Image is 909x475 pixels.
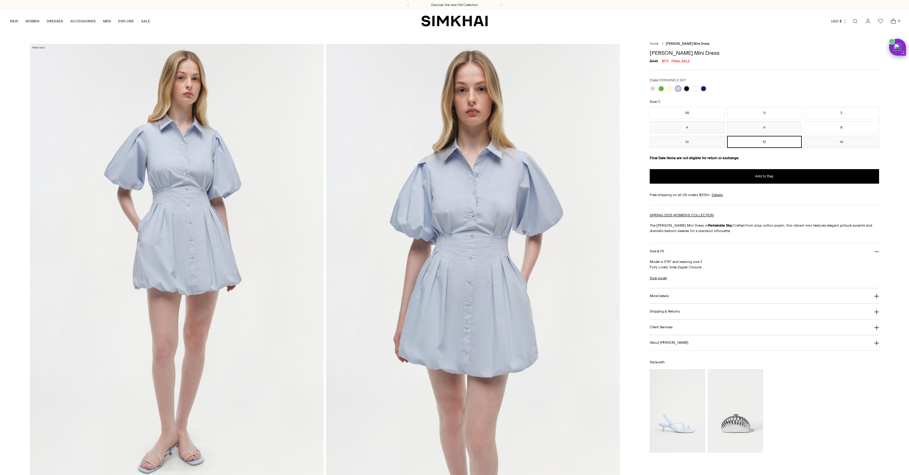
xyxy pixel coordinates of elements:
[421,15,488,27] a: SIMKHAI
[650,275,667,281] a: Size guide
[650,304,879,319] button: Shipping & Returns
[10,15,18,28] a: NEW
[141,15,150,28] a: SALE
[25,15,39,28] a: WOMEN
[804,107,879,119] button: 2
[650,107,725,119] button: 00
[650,244,879,259] button: Size & Fit
[47,15,63,28] a: DRESSES
[650,288,879,304] button: More Details
[650,223,879,234] p: The [PERSON_NAME] Mini Dress in Crafted from crisp cotton poplin, this vibrant mini features eleg...
[650,136,725,148] button: 10
[804,121,879,133] button: 8
[650,99,661,105] label: Size:
[831,15,847,28] button: USD $
[658,100,661,104] span: 12
[662,58,669,64] span: $172
[650,310,680,313] h3: Shipping & Returns
[103,15,111,28] a: MEN
[650,121,725,133] button: 4
[650,169,879,184] button: Add to Bag
[650,259,875,270] p: Model is 5'10" and wearing size 2 Fully Lined, Side Zipper Closure
[650,325,673,329] h3: Client Services
[650,360,879,364] h6: Style with
[650,41,879,47] nav: breadcrumbs
[755,174,773,179] span: Add to Bag
[804,136,879,148] button: 14
[660,78,686,82] span: PERIWINKLE SKY
[650,192,879,198] div: Free shipping on all US orders $200+
[650,50,879,56] h1: [PERSON_NAME] Mini Dress
[727,136,802,148] button: 12
[708,223,733,228] strong: Periwinkle Sky.
[727,121,802,133] button: 6
[662,41,663,47] div: /
[650,294,669,298] h3: More Details
[650,58,658,64] s: $345
[431,3,478,8] a: Discover the new Fall Collection
[708,369,763,453] a: Monet Clutch
[875,15,887,27] a: Wishlist
[650,42,658,46] a: Home
[849,15,861,27] a: Open search modal
[118,15,134,28] a: EXPLORE
[650,156,739,160] strong: Final Sale items are not eligible for return or exchange.
[70,15,96,28] a: ACCESSORIES
[666,42,709,46] span: [PERSON_NAME] Mini Dress
[727,107,802,119] button: 0
[650,213,714,217] a: SPRING 2025 WOMEN'S COLLECTION
[896,18,902,24] span: 0
[650,77,686,83] label: Color:
[712,192,723,198] a: Details
[650,341,688,345] h3: About [PERSON_NAME]
[862,15,874,27] a: Go to the account page
[887,15,899,27] a: Open cart modal
[650,335,879,351] button: About [PERSON_NAME]
[650,319,879,335] button: Client Services
[650,369,705,453] a: Cedonia Kitten Heel Sandal
[650,249,664,253] h3: Size & Fit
